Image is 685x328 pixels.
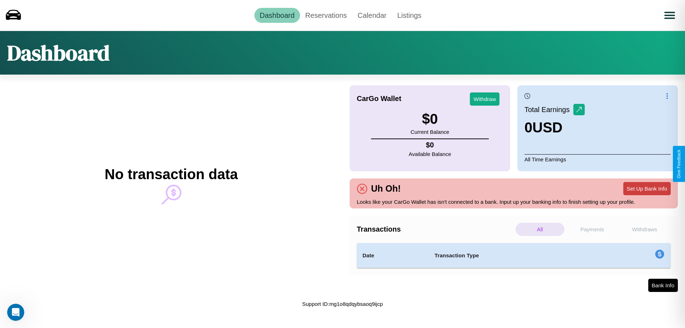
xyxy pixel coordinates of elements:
[620,223,669,236] p: Withdraws
[409,141,451,149] h4: $ 0
[524,154,671,164] p: All Time Earnings
[357,95,401,103] h4: CarGo Wallet
[357,197,671,207] p: Looks like your CarGo Wallet has isn't connected to a bank. Input up your banking info to finish ...
[568,223,617,236] p: Payments
[524,103,573,116] p: Total Earnings
[676,150,681,178] div: Give Feedback
[524,120,585,136] h3: 0 USD
[411,127,449,137] p: Current Balance
[623,182,671,195] button: Set Up Bank Info
[300,8,352,23] a: Reservations
[105,166,238,182] h2: No transaction data
[7,38,110,67] h1: Dashboard
[367,183,404,194] h4: Uh Oh!
[254,8,300,23] a: Dashboard
[7,304,24,321] iframe: Intercom live chat
[357,225,514,233] h4: Transactions
[411,111,449,127] h3: $ 0
[352,8,392,23] a: Calendar
[435,251,597,260] h4: Transaction Type
[516,223,564,236] p: All
[357,243,671,268] table: simple table
[302,299,383,309] p: Support ID: mg1o8qdqybsaoq9ijcp
[660,5,680,25] button: Open menu
[409,149,451,159] p: Available Balance
[362,251,423,260] h4: Date
[470,92,499,106] button: Withdraw
[392,8,427,23] a: Listings
[648,279,678,292] button: Bank Info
